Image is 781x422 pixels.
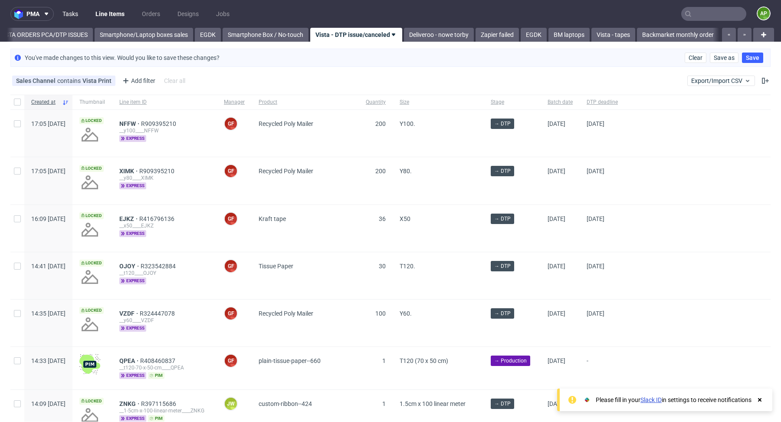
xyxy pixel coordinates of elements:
[119,364,210,371] div: __t120-70-x-50-cm____QPEA
[548,120,565,127] span: [DATE]
[211,7,235,21] a: Jobs
[79,99,105,106] span: Thumbnail
[119,74,157,88] div: Add filter
[119,182,146,189] span: express
[637,28,719,42] a: Backmarket monthly order
[494,262,511,270] span: → DTP
[400,215,410,222] span: X50
[119,230,146,237] span: express
[587,357,618,379] span: -
[548,310,565,317] span: [DATE]
[119,407,210,414] div: __1-5cm-x-100-linear-meter____ZNKG
[382,400,386,407] span: 1
[587,168,604,175] span: [DATE]
[119,215,139,222] a: EJKZ
[259,263,293,270] span: Tissue Paper
[119,222,210,229] div: __x50____EJKZ
[714,55,735,61] span: Save as
[259,99,352,106] span: Product
[225,213,237,225] figcaption: GF
[640,396,662,403] a: Slack ID
[259,357,321,364] span: plain-tissue-paper--660
[591,28,635,42] a: Vista - tapes
[375,310,386,317] span: 100
[119,175,210,181] div: __y80____XIMK
[583,396,591,404] img: Slack
[119,415,146,422] span: express
[224,99,245,106] span: Manager
[685,53,706,63] button: Clear
[119,168,139,175] a: XIMK
[587,263,604,270] span: [DATE]
[375,168,386,175] span: 200
[225,165,237,177] figcaption: GF
[137,7,165,21] a: Orders
[139,168,176,175] span: R909395210
[548,168,565,175] span: [DATE]
[31,168,66,175] span: 17:05 [DATE]
[225,260,237,272] figcaption: GF
[225,355,237,367] figcaption: GF
[119,270,210,277] div: __t120____OJOY
[141,120,178,127] a: R909395210
[379,263,386,270] span: 30
[587,99,618,106] span: DTP deadline
[79,219,100,240] img: no_design.png
[223,28,308,42] a: Smartphone Box / No-touch
[225,307,237,320] figcaption: GF
[26,11,39,17] span: pma
[79,398,104,405] span: Locked
[57,77,82,84] span: contains
[494,310,511,317] span: → DTP
[119,99,210,106] span: Line item ID
[25,53,220,62] p: You've made changes to this view. Would you like to save these changes?
[119,400,141,407] a: ZNKG
[400,263,415,270] span: T120.
[14,9,26,19] img: logo
[400,99,477,106] span: Size
[148,372,164,379] span: pim
[400,310,412,317] span: Y60.
[494,120,511,128] span: → DTP
[82,77,112,84] div: Vista Print
[379,215,386,222] span: 36
[587,215,604,222] span: [DATE]
[758,7,770,20] figcaption: AP
[172,7,204,21] a: Designs
[119,325,146,332] span: express
[140,310,177,317] span: R324447078
[79,212,104,219] span: Locked
[366,99,386,106] span: Quantity
[148,415,164,422] span: pim
[90,7,130,21] a: Line Items
[259,400,312,407] span: custom-ribbon--424
[162,75,187,87] div: Clear all
[119,263,141,270] span: OJOY
[79,165,104,172] span: Locked
[57,7,83,21] a: Tasks
[141,400,178,407] a: R397115686
[689,55,702,61] span: Clear
[95,28,193,42] a: Smartphone/Laptop boxes sales
[79,307,104,314] span: Locked
[139,215,176,222] span: R416796136
[119,372,146,379] span: express
[119,357,140,364] a: QPEA
[548,357,565,364] span: [DATE]
[259,120,313,127] span: Recycled Poly Mailer
[494,357,527,365] span: → Production
[548,215,565,222] span: [DATE]
[687,76,755,86] button: Export/Import CSV
[259,215,286,222] span: Kraft tape
[79,314,100,335] img: no_design.png
[587,310,604,317] span: [DATE]
[548,99,573,106] span: Batch date
[79,172,100,193] img: no_design.png
[746,55,759,61] span: Save
[141,263,177,270] a: R323542884
[119,310,140,317] a: VZDF
[400,120,415,127] span: Y100.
